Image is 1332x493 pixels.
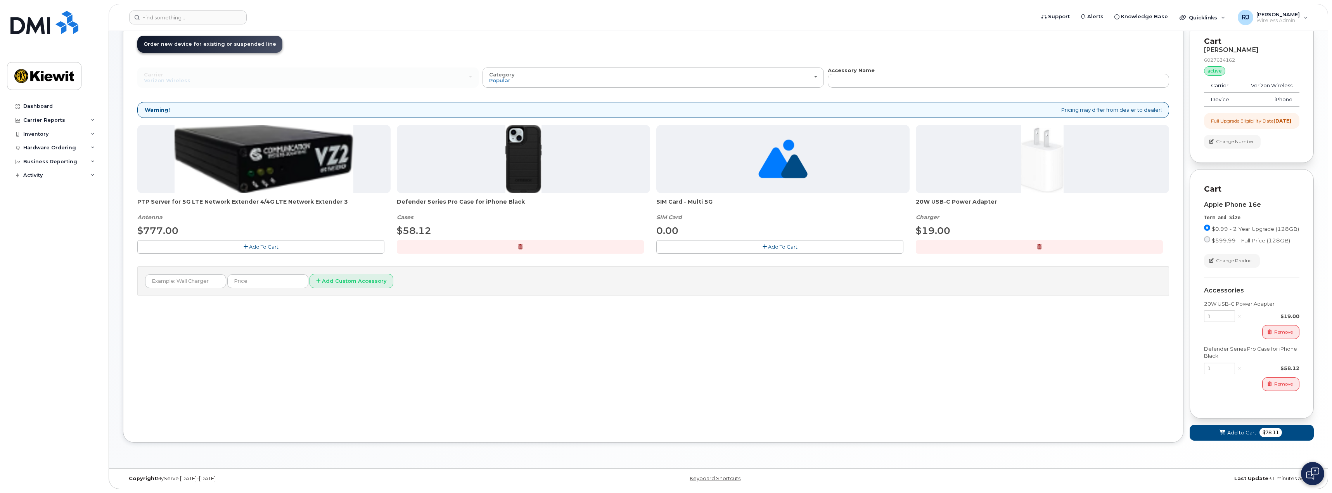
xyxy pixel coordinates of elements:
span: Quicklinks [1189,14,1217,21]
span: Defender Series Pro Case for iPhone Black [397,198,650,213]
input: Find something... [129,10,247,24]
a: Keyboard Shortcuts [690,476,740,481]
div: Apple iPhone 16e [1204,201,1299,208]
button: Add Custom Accessory [310,274,393,288]
span: $58.12 [397,225,431,236]
button: Add To Cart [137,240,384,254]
em: Antenna [137,214,163,221]
div: [PERSON_NAME] [1204,47,1299,54]
div: Pricing may differ from dealer to dealer! [137,102,1169,118]
span: $0.99 - 2 Year Upgrade (128GB) [1212,226,1299,232]
div: 6027634162 [1204,57,1299,63]
button: Remove [1262,377,1299,391]
span: Remove [1274,329,1293,336]
div: MyServe [DATE]–[DATE] [123,476,520,482]
input: $599.99 - Full Price (128GB) [1204,236,1210,242]
button: Category Popular [483,67,824,88]
em: Cases [397,214,413,221]
a: Support [1036,9,1075,24]
img: Casa_Sysem.png [175,125,354,193]
button: Add to Cart $78.11 [1190,425,1314,441]
span: RJ [1242,13,1249,22]
span: Support [1048,13,1070,21]
span: Wireless Admin [1256,17,1300,24]
span: Alerts [1087,13,1104,21]
div: 20W USB-C Power Adapter [916,198,1169,221]
div: 31 minutes ago [917,476,1314,482]
p: Cart [1204,183,1299,195]
strong: Warning! [145,106,170,114]
td: Verizon Wireless [1239,79,1299,93]
td: iPhone [1239,93,1299,107]
div: SIM Card - Multi 5G [656,198,910,221]
button: Add To Cart [656,240,903,254]
div: Quicklinks [1174,10,1231,25]
span: Order new device for existing or suspended line [144,41,276,47]
div: x [1235,313,1244,320]
span: Add To Cart [768,244,797,250]
button: Remove [1262,325,1299,339]
div: $19.00 [1244,313,1299,320]
div: active [1204,66,1225,76]
div: Defender Series Pro Case for iPhone Black [1204,345,1299,360]
div: PTP Server for 5G LTE Network Extender 4/4G LTE Network Extender 3 [137,198,391,221]
span: $599.99 - Full Price (128GB) [1212,237,1290,244]
div: Accessories [1204,287,1299,294]
span: $78.11 [1259,428,1282,437]
span: Change Product [1216,257,1253,264]
em: SIM Card [656,214,682,221]
div: Full Upgrade Eligibility Date [1211,118,1291,124]
span: PTP Server for 5G LTE Network Extender 4/4G LTE Network Extender 3 [137,198,391,213]
div: RussellB Jones [1232,10,1313,25]
strong: Copyright [129,476,157,481]
span: Category [489,71,515,78]
strong: Accessory Name [828,67,875,73]
img: no_image_found-2caef05468ed5679b831cfe6fc140e25e0c280774317ffc20a367ab7fd17291e.png [758,125,808,193]
span: SIM Card - Multi 5G [656,198,910,213]
td: Carrier [1204,79,1239,93]
em: Charger [916,214,939,221]
div: x [1235,365,1244,372]
span: Knowledge Base [1121,13,1168,21]
span: Remove [1274,381,1293,387]
span: Change Number [1216,138,1254,145]
td: Device [1204,93,1239,107]
input: Price [227,274,308,288]
strong: [DATE] [1273,118,1291,124]
span: $19.00 [916,225,950,236]
button: Change Product [1204,254,1260,268]
div: Term and Size [1204,214,1299,221]
a: Knowledge Base [1109,9,1173,24]
button: Change Number [1204,135,1261,149]
span: 20W USB-C Power Adapter [916,198,1169,213]
a: Alerts [1075,9,1109,24]
img: defenderiphone14.png [505,125,542,193]
span: $777.00 [137,225,178,236]
input: Example: Wall Charger [145,274,226,288]
span: Popular [489,77,510,83]
div: 20W USB-C Power Adapter [1204,300,1299,308]
div: Defender Series Pro Case for iPhone Black [397,198,650,221]
span: Add to Cart [1227,429,1256,436]
span: Add To Cart [249,244,279,250]
img: Open chat [1306,467,1319,480]
p: Cart [1204,36,1299,47]
strong: Last Update [1234,476,1268,481]
img: apple20w.jpg [1021,125,1064,193]
input: $0.99 - 2 Year Upgrade (128GB) [1204,225,1210,231]
div: $58.12 [1244,365,1299,372]
span: [PERSON_NAME] [1256,11,1300,17]
span: 0.00 [656,225,678,236]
